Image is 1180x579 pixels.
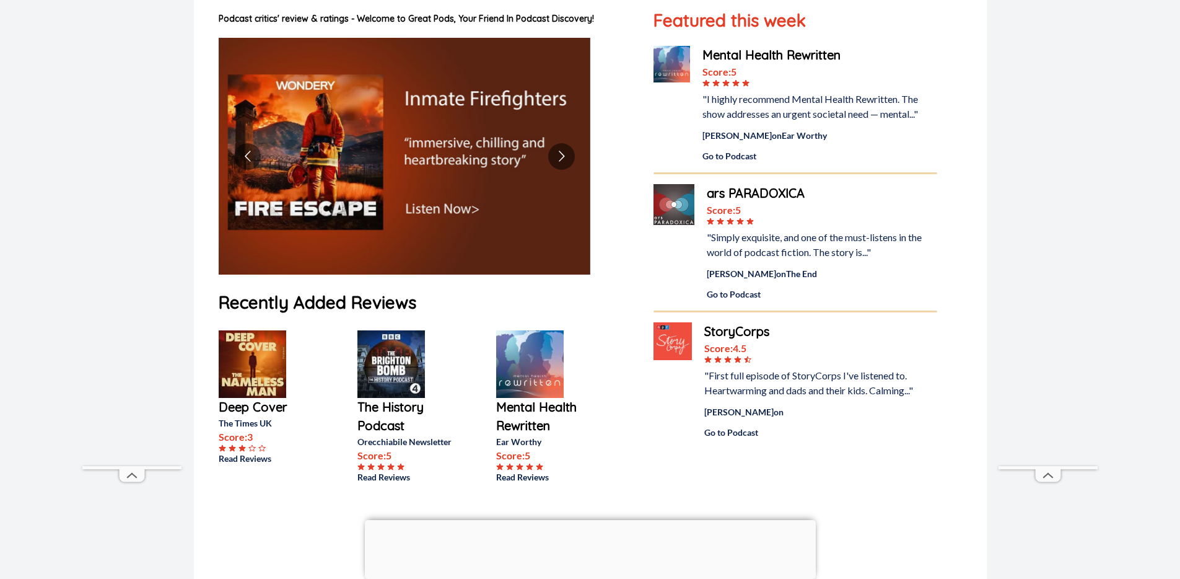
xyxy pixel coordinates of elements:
a: The History Podcast [357,398,457,435]
p: Score: 5 [496,448,595,463]
img: The History Podcast [357,330,425,398]
div: Score: 5 [707,203,937,218]
h1: Podcast critics' review & ratings - Welcome to Great Pods, Your Friend In Podcast Discovery! [219,12,629,25]
img: Mental Health Rewritten [496,330,564,398]
button: Go to previous slide [234,143,261,170]
p: Score: 3 [219,430,318,444]
div: [PERSON_NAME] on The End [707,267,937,280]
a: ars PARADOXICA [707,184,937,203]
a: Mental Health Rewritten [702,46,937,64]
div: [PERSON_NAME] on [704,405,937,418]
a: Go to Podcast [702,149,937,162]
p: Score: 5 [357,448,457,463]
div: "First full episode of StoryCorps I've listened to. Heartwarming and dads and their kids. Calming... [704,368,937,398]
h1: Featured this week [653,7,937,33]
iframe: Advertisement [82,94,181,466]
p: Orecchiabile Newsletter [357,435,457,448]
img: image [219,38,590,275]
h1: Recently Added Reviews [219,289,629,316]
iframe: Advertisement [999,94,1098,466]
img: Mental Health Rewritten [653,46,690,82]
img: Deep Cover [219,330,286,398]
a: Deep Cover [219,398,318,417]
div: Score: 5 [702,64,937,79]
div: [PERSON_NAME] on Ear Worthy [702,129,937,142]
img: StoryCorps [653,322,691,360]
div: Score: 4.5 [704,341,937,356]
div: "Simply exquisite, and one of the must-listens in the world of podcast fiction. The story is..." [707,230,937,260]
img: ars PARADOXICA [653,184,694,225]
a: Mental Health Rewritten [496,398,595,435]
a: Go to Podcast [707,288,937,301]
a: Go to Podcast [704,426,937,439]
a: StoryCorps [704,322,937,341]
a: Read Reviews [219,452,318,465]
a: Read Reviews [357,471,457,484]
iframe: Advertisement [365,520,816,576]
p: The Times UK [219,417,318,430]
p: Ear Worthy [496,435,595,448]
button: Go to next slide [548,143,575,170]
a: Read Reviews [496,471,595,484]
div: "I highly recommend Mental Health Rewritten. The show addresses an urgent societal need — mental..." [702,92,937,122]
